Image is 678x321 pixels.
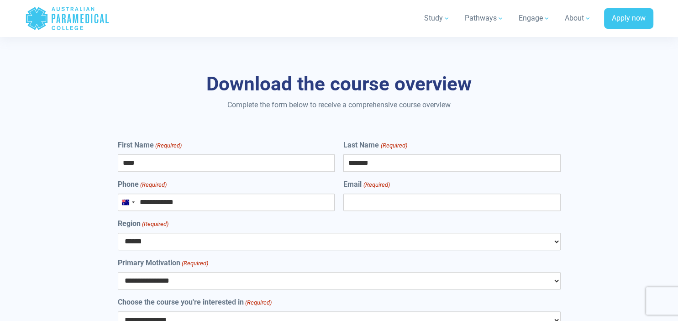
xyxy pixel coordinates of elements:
[118,194,137,210] button: Selected country
[25,4,110,33] a: Australian Paramedical College
[513,5,556,31] a: Engage
[154,141,182,150] span: (Required)
[181,259,208,268] span: (Required)
[343,179,389,190] label: Email
[604,8,653,29] a: Apply now
[72,73,606,96] h3: Download the course overview
[419,5,456,31] a: Study
[559,5,597,31] a: About
[72,100,606,111] p: Complete the form below to receive a comprehensive course overview
[343,140,407,151] label: Last Name
[363,180,390,189] span: (Required)
[118,140,182,151] label: First Name
[118,297,272,308] label: Choose the course you're interested in
[244,298,272,307] span: (Required)
[459,5,510,31] a: Pathways
[380,141,407,150] span: (Required)
[139,180,167,189] span: (Required)
[118,179,167,190] label: Phone
[141,220,168,229] span: (Required)
[118,258,208,268] label: Primary Motivation
[118,218,168,229] label: Region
